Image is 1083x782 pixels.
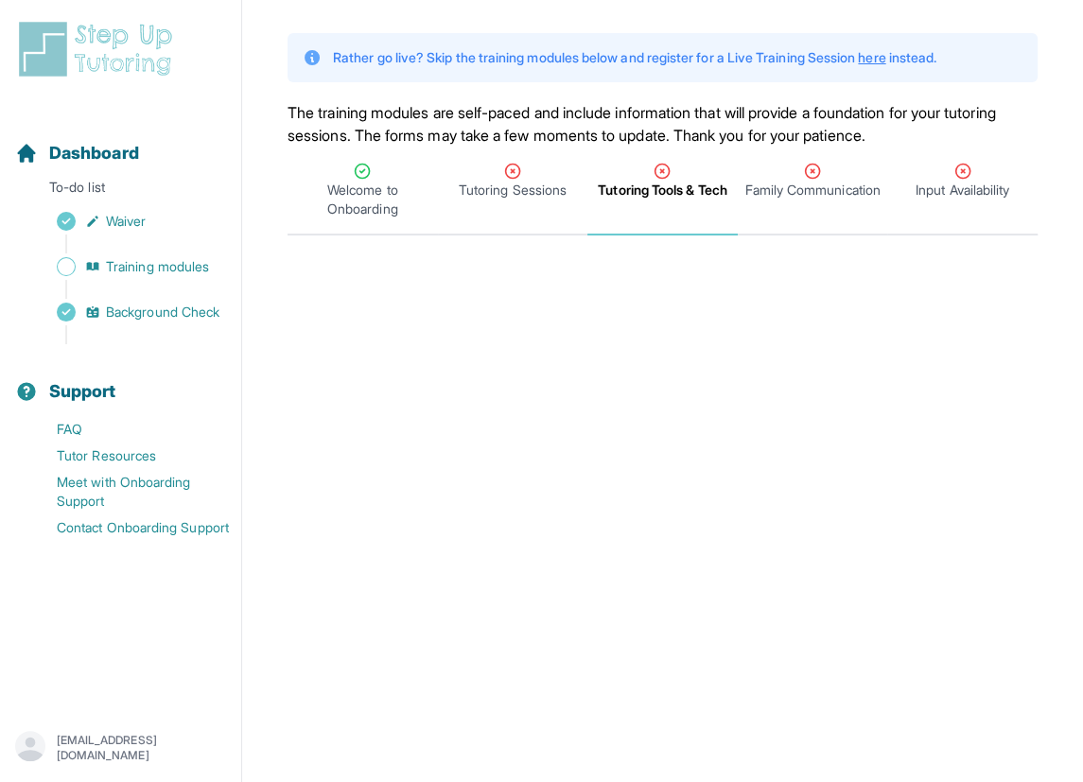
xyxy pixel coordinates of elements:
span: Waiver [106,212,146,231]
button: [EMAIL_ADDRESS][DOMAIN_NAME] [15,731,226,765]
p: The training modules are self-paced and include information that will provide a foundation for yo... [288,101,1038,147]
button: Support [8,348,234,412]
a: Waiver [15,208,241,235]
p: [EMAIL_ADDRESS][DOMAIN_NAME] [57,733,226,763]
p: To-do list [8,178,234,204]
span: Background Check [106,303,219,321]
span: Support [49,378,116,405]
button: Dashboard [8,110,234,174]
span: Tutoring Tools & Tech [598,181,726,200]
span: Input Availability [916,181,1009,200]
a: Meet with Onboarding Support [15,469,241,514]
span: Family Communication [744,181,880,200]
a: Background Check [15,299,241,325]
p: Rather go live? Skip the training modules below and register for a Live Training Session instead. [333,48,936,67]
img: logo [15,19,183,79]
a: FAQ [15,416,241,443]
a: Tutor Resources [15,443,241,469]
a: Training modules [15,253,241,280]
nav: Tabs [288,147,1038,235]
span: Dashboard [49,140,139,166]
span: Training modules [106,257,209,276]
span: Welcome to Onboarding [291,181,434,218]
a: here [858,49,885,65]
span: Tutoring Sessions [459,181,567,200]
a: Contact Onboarding Support [15,514,241,541]
a: Dashboard [15,140,139,166]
